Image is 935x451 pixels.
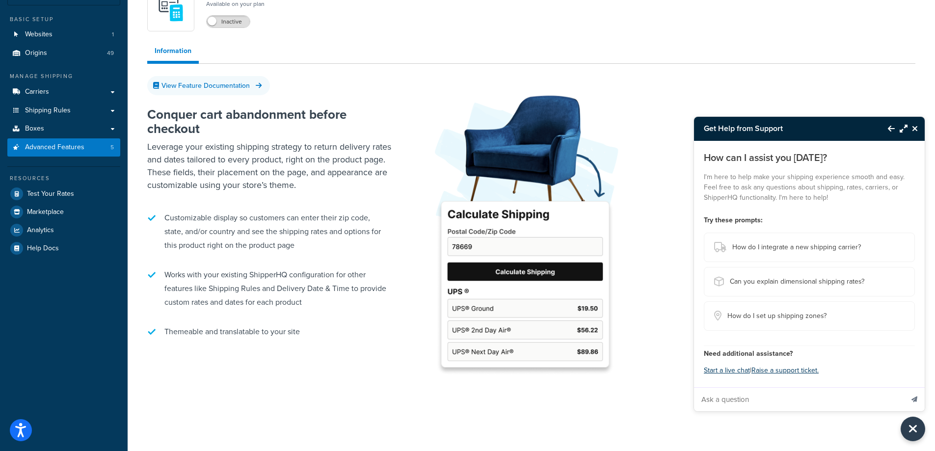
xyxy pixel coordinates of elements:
[7,174,120,183] div: Resources
[704,364,915,377] p: |
[110,143,114,152] span: 5
[7,72,120,80] div: Manage Shipping
[207,16,250,27] label: Inactive
[704,301,915,331] button: How do I set up shipping zones?
[751,365,819,375] a: Raise a support ticket.
[694,388,903,411] input: Ask a question
[147,263,393,314] li: Works with your existing ShipperHQ configuration for other features like Shipping Rules and Deliv...
[147,206,393,257] li: Customizable display so customers can enter their zip code, state, and/or country and see the shi...
[7,185,120,203] a: Test Your Rates
[7,138,120,157] li: Advanced Features
[25,143,84,152] span: Advanced Features
[147,320,393,344] li: Themeable and translatable to your site
[904,387,925,411] button: Send message
[7,44,120,62] li: Origins
[730,275,864,289] span: Can you explain dimensional shipping rates?
[704,233,915,262] button: How do I integrate a new shipping carrier?
[147,107,393,135] h2: Conquer cart abandonment before checkout
[27,244,59,253] span: Help Docs
[7,239,120,257] a: Help Docs
[27,226,54,235] span: Analytics
[7,203,120,221] a: Marketplace
[7,26,120,44] a: Websites1
[7,15,120,24] div: Basic Setup
[732,240,861,254] span: How do I integrate a new shipping carrier?
[147,41,199,64] a: Information
[704,215,915,225] h4: Try these prompts:
[7,44,120,62] a: Origins49
[704,364,750,377] button: Start a live chat
[25,49,47,57] span: Origins
[27,208,64,216] span: Marketplace
[704,151,915,164] p: How can I assist you [DATE]?
[25,30,53,39] span: Websites
[147,140,393,191] p: Leverage your existing shipping strategy to return delivery rates and dates tailored to every pro...
[112,30,114,39] span: 1
[107,49,114,57] span: 49
[422,78,628,381] img: Product Page Shipping Calculator
[704,348,915,359] h4: Need additional assistance?
[727,309,827,323] span: How do I set up shipping zones?
[7,102,120,120] a: Shipping Rules
[27,190,74,198] span: Test Your Rates
[7,120,120,138] a: Boxes
[25,88,49,96] span: Carriers
[704,172,915,203] p: I'm here to help make your shipping experience smooth and easy. Feel free to ask any questions ab...
[908,123,925,134] button: Close Resource Center
[7,221,120,239] a: Analytics
[694,117,878,140] h3: Get Help from Support
[7,138,120,157] a: Advanced Features5
[901,417,925,441] button: Close Resource Center
[147,76,270,95] a: View Feature Documentation
[25,125,44,133] span: Boxes
[7,83,120,101] a: Carriers
[704,267,915,296] button: Can you explain dimensional shipping rates?
[25,106,71,115] span: Shipping Rules
[7,26,120,44] li: Websites
[895,117,908,140] button: Maximize Resource Center
[878,117,895,140] button: Back to Resource Center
